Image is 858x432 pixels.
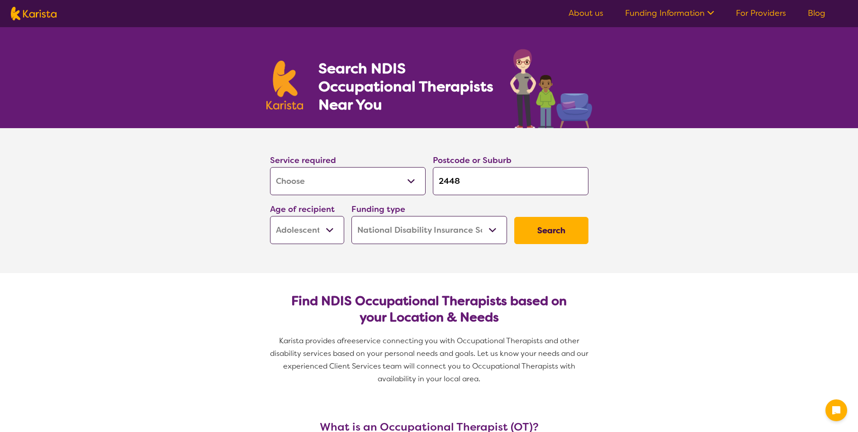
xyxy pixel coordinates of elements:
img: occupational-therapy [510,49,592,128]
span: service connecting you with Occupational Therapists and other disability services based on your p... [270,336,590,384]
a: Blog [808,8,825,19]
label: Age of recipient [270,204,335,215]
label: Funding type [351,204,405,215]
img: Karista logo [266,61,303,110]
span: Karista provides a [279,336,341,346]
label: Service required [270,155,336,166]
img: Karista logo [11,7,57,20]
a: About us [569,8,603,19]
label: Postcode or Suburb [433,155,512,166]
a: For Providers [736,8,786,19]
span: free [341,336,356,346]
input: Type [433,167,588,195]
a: Funding Information [625,8,714,19]
h1: Search NDIS Occupational Therapists Near You [318,59,494,114]
h2: Find NDIS Occupational Therapists based on your Location & Needs [277,293,581,326]
button: Search [514,217,588,244]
